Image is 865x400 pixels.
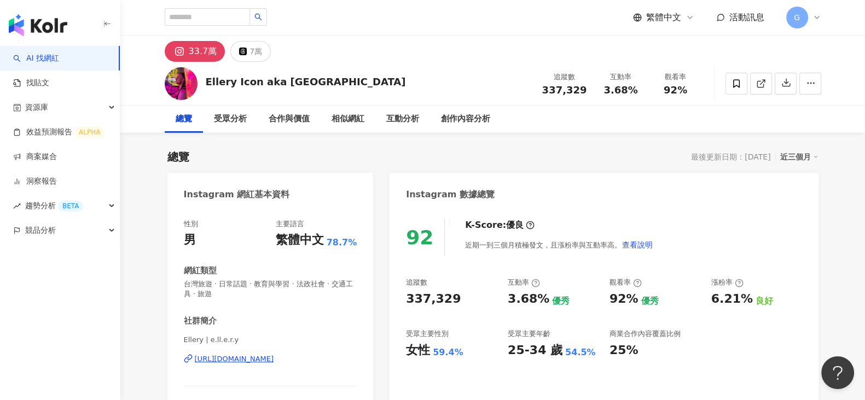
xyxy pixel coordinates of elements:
div: [URL][DOMAIN_NAME] [195,354,274,364]
div: 54.5% [565,346,596,358]
div: K-Score : [465,219,535,231]
div: 性別 [184,219,198,229]
div: 女性 [406,342,430,359]
div: 近期一到三個月積極發文，且漲粉率與互動率高。 [465,234,653,256]
div: 創作內容分析 [441,113,490,126]
span: 趨勢分析 [25,193,83,218]
a: 效益預測報告ALPHA [13,127,105,138]
span: Ellery | e.ll.e.r.y [184,335,357,345]
div: 追蹤數 [406,278,427,287]
div: 25-34 歲 [508,342,562,359]
div: 優良 [506,219,524,231]
div: 互動率 [508,278,540,287]
div: Instagram 網紅基本資料 [184,189,290,201]
div: 優秀 [552,295,570,307]
div: 網紅類型 [184,265,217,277]
div: 總覽 [176,113,192,126]
span: 3.68% [603,85,637,96]
iframe: Help Scout Beacon - Open [821,356,854,389]
button: 查看說明 [622,234,653,256]
span: 台灣旅遊 · 日常話題 · 教育與學習 · 法政社會 · 交通工具 · 旅遊 [184,279,357,299]
div: 追蹤數 [542,72,587,83]
div: 優秀 [641,295,659,307]
div: 25% [609,342,638,359]
img: logo [9,14,67,36]
div: 互動率 [600,72,642,83]
a: 找貼文 [13,78,49,89]
div: 近三個月 [780,150,818,164]
div: 互動分析 [386,113,419,126]
div: 總覽 [167,149,189,164]
span: rise [13,202,21,210]
span: 繁體中文 [646,11,681,23]
div: 受眾分析 [214,113,247,126]
img: KOL Avatar [165,67,198,100]
div: 商業合作內容覆蓋比例 [609,329,681,339]
div: 33.7萬 [189,44,217,59]
div: 92 [406,226,433,249]
span: 查看說明 [622,240,653,249]
div: 最後更新日期：[DATE] [691,152,770,161]
div: 主要語言 [276,219,304,229]
div: 社群簡介 [184,315,217,327]
div: 92% [609,291,638,308]
a: 商案媒合 [13,151,57,162]
div: 男 [184,232,196,249]
div: 相似網紅 [332,113,364,126]
div: 7萬 [249,44,262,59]
span: 92% [664,85,687,96]
span: 競品分析 [25,218,56,243]
span: 78.7% [327,237,357,249]
div: 受眾主要性別 [406,329,449,339]
span: 活動訊息 [729,12,764,22]
span: 資源庫 [25,95,48,120]
div: 合作與價值 [269,113,310,126]
div: 3.68% [508,291,549,308]
div: 漲粉率 [711,278,744,287]
div: 繁體中文 [276,232,324,249]
a: 洞察報告 [13,176,57,187]
div: 337,329 [406,291,461,308]
span: search [254,13,262,21]
div: 觀看率 [655,72,696,83]
div: Ellery Icon aka [GEOGRAPHIC_DATA] [206,75,406,89]
div: 59.4% [433,346,463,358]
div: Instagram 數據總覽 [406,189,495,201]
div: 觀看率 [609,278,642,287]
button: 7萬 [230,41,271,62]
div: BETA [58,201,83,211]
a: [URL][DOMAIN_NAME] [184,354,357,364]
button: 33.7萬 [165,41,225,62]
a: searchAI 找網紅 [13,53,59,64]
span: G [794,11,800,23]
div: 6.21% [711,291,753,308]
div: 良好 [756,295,773,307]
div: 受眾主要年齡 [508,329,550,339]
span: 337,329 [542,84,587,96]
